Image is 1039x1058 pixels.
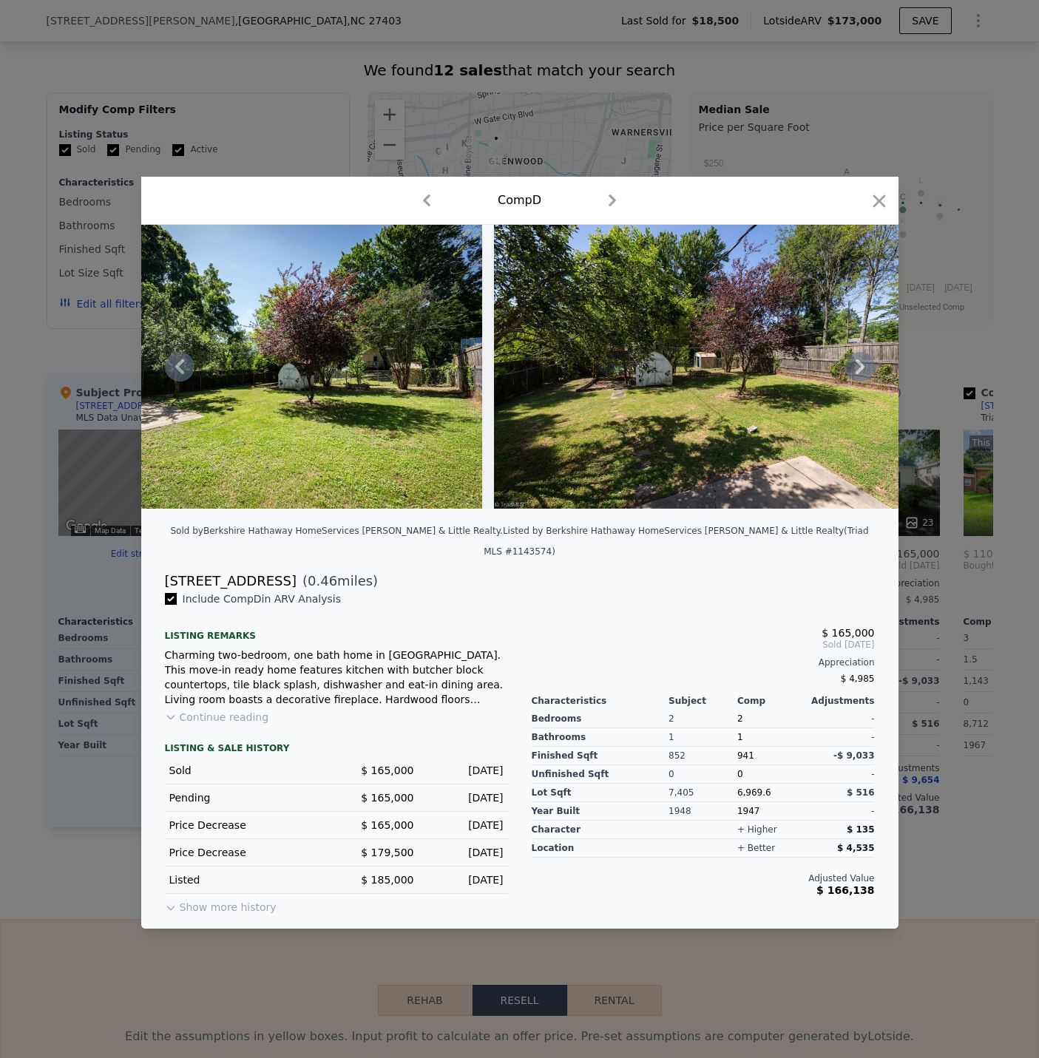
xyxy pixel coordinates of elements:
span: $ 516 [847,787,875,798]
div: - [806,802,875,821]
div: 0 [669,765,737,784]
div: 852 [669,747,737,765]
div: - [806,710,875,728]
span: $ 185,000 [361,874,413,886]
span: Include Comp D in ARV Analysis [177,593,348,605]
div: Year Built [532,802,669,821]
div: 1 [669,728,737,747]
span: $ 4,535 [837,843,874,853]
span: $ 165,000 [361,819,413,831]
div: Comp D [498,191,541,209]
div: Bedrooms [532,710,669,728]
div: Lot Sqft [532,784,669,802]
div: 1947 [737,802,806,821]
div: Bathrooms [532,728,669,747]
div: Unfinished Sqft [532,765,669,784]
div: Adjusted Value [532,872,875,884]
div: Price Decrease [169,845,325,860]
div: character [532,821,669,839]
span: -$ 9,033 [833,750,874,761]
div: Listed by Berkshire Hathaway HomeServices [PERSON_NAME] & Little Realty (Triad MLS #1143574) [484,526,868,557]
span: 6,969.6 [737,787,771,798]
span: $ 165,000 [361,792,413,804]
div: Subject [669,695,737,707]
div: 2 [669,710,737,728]
span: 0 [737,769,743,779]
div: Adjustments [806,695,875,707]
div: [STREET_ADDRESS] [165,571,297,591]
div: Listed [169,872,325,887]
span: 2 [737,713,743,724]
div: LISTING & SALE HISTORY [165,742,508,757]
span: $ 179,500 [361,847,413,858]
div: 1 [737,728,806,747]
div: Charming two-bedroom, one bath home in [GEOGRAPHIC_DATA]. This move-in ready home features kitche... [165,648,508,707]
span: $ 4,985 [841,674,875,684]
div: Price Decrease [169,818,325,833]
div: [DATE] [426,872,504,887]
div: [DATE] [426,763,504,778]
span: 941 [737,750,754,761]
div: Finished Sqft [532,747,669,765]
div: [DATE] [426,845,504,860]
div: Sold by Berkshire Hathaway HomeServices [PERSON_NAME] & Little Realty . [170,526,502,536]
span: $ 165,000 [361,764,413,776]
div: Comp [737,695,806,707]
div: 1948 [669,802,737,821]
span: $ 135 [847,824,875,835]
div: [DATE] [426,790,504,805]
div: Sold [169,763,325,778]
div: location [532,839,669,858]
span: $ 165,000 [822,627,874,639]
div: + better [737,842,775,854]
div: [DATE] [426,818,504,833]
span: ( miles) [297,571,378,591]
div: - [806,728,875,747]
button: Show more history [165,894,277,915]
button: Continue reading [165,710,269,725]
div: - [806,765,875,784]
div: 7,405 [669,784,737,802]
div: Appreciation [532,657,875,668]
img: Property Img [494,225,920,509]
span: 0.46 [308,573,337,589]
div: + higher [737,824,777,835]
span: Sold [DATE] [532,639,875,651]
img: Property Img [57,225,483,509]
div: Characteristics [532,695,669,707]
div: Listing remarks [165,618,508,642]
span: $ 166,138 [816,884,874,896]
div: Pending [169,790,325,805]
